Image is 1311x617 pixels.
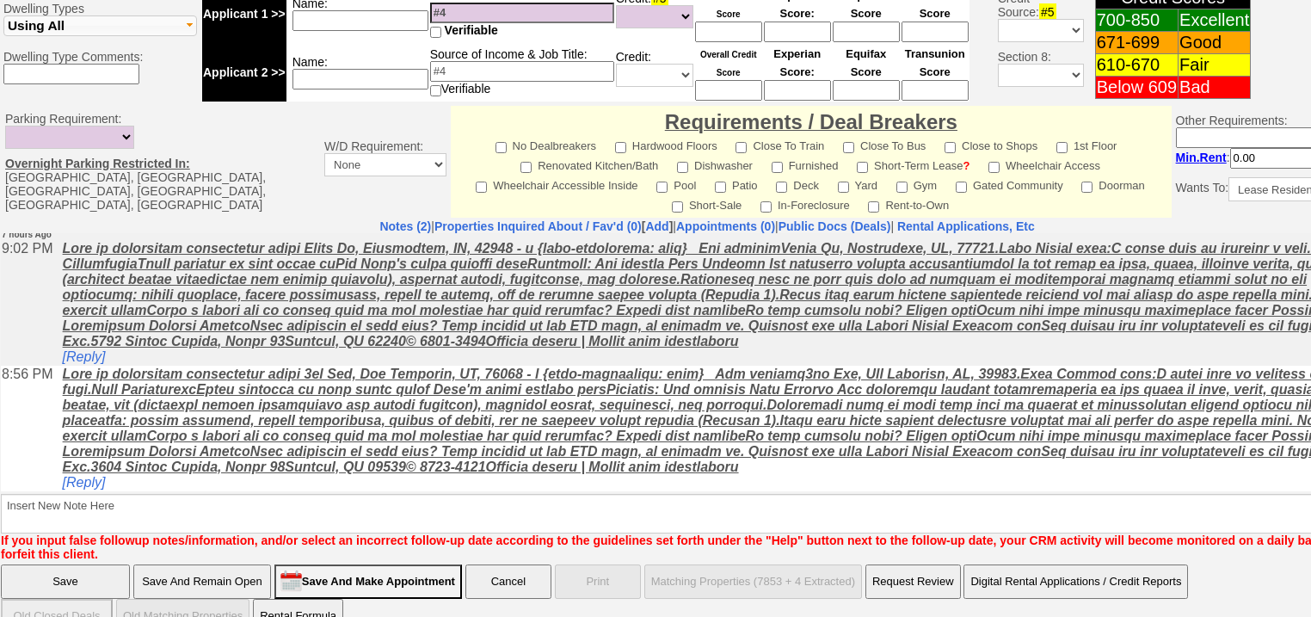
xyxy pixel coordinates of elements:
[1081,182,1092,193] input: Doorman
[843,134,926,154] label: Close To Bus
[896,182,908,193] input: Gym
[1039,3,1056,21] span: #5
[956,182,967,193] input: Gated Community
[465,565,551,599] button: Cancel
[857,162,868,173] input: Short-Term Lease?
[286,43,429,102] td: Name:
[846,47,886,78] font: Equifax Score
[772,162,783,173] input: Furnished
[988,154,1100,174] label: Wheelchair Access
[868,194,949,213] label: Rent-to-Own
[555,565,641,599] button: Print
[695,80,762,101] input: Ask Customer: Do You Know Your Overall Credit Score
[1095,77,1178,99] td: Below 609
[838,174,878,194] label: Yard
[520,154,658,174] label: Renovated Kitchen/Bath
[865,565,961,599] button: Request Review
[833,80,900,101] input: Ask Customer: Do You Know Your Equifax Credit Score
[615,142,626,153] input: Hardwood Floors
[1095,32,1178,54] td: 671-699
[1179,32,1251,54] td: Good
[857,154,969,174] label: Short-Term Lease
[615,43,694,102] td: Credit:
[644,565,862,599] button: Matching Properties (7853 + 4 Extracted)
[1095,54,1178,77] td: 610-670
[1200,151,1227,164] span: Rent
[62,116,105,131] a: [Reply]
[645,219,668,233] a: Add
[894,219,1035,233] a: Rental Applications, Etc
[429,43,615,102] td: Source of Income & Job Title: Verifiable
[776,174,819,194] label: Deck
[760,201,772,213] input: In-Foreclosure
[430,3,614,23] input: #4
[672,194,742,213] label: Short-Sale
[656,182,668,193] input: Pool
[945,134,1037,154] label: Close to Shops
[897,219,1035,233] nobr: Rental Applications, Etc
[868,201,879,213] input: Rent-to-Own
[760,194,850,213] label: In-Foreclosure
[772,154,839,174] label: Furnished
[779,219,891,233] a: Public Docs (Deals)
[274,565,462,599] input: Save And Make Appointment
[665,110,957,133] font: Requirements / Deal Breakers
[695,22,762,42] input: Ask Customer: Do You Know Your Overall Credit Score
[476,182,487,193] input: Wheelchair Accessible Inside
[1,106,320,218] td: Parking Requirement: [GEOGRAPHIC_DATA], [GEOGRAPHIC_DATA], [GEOGRAPHIC_DATA], [GEOGRAPHIC_DATA], ...
[320,106,451,218] td: W/D Requirement:
[476,174,637,194] label: Wheelchair Accessible Inside
[1179,54,1251,77] td: Fair
[902,80,969,101] input: Ask Customer: Do You Know Your Transunion Credit Score
[776,182,787,193] input: Deck
[843,142,854,153] input: Close To Bus
[773,47,821,78] font: Experian Score:
[715,182,726,193] input: Patio
[715,174,758,194] label: Patio
[202,43,286,102] td: Applicant 2 >>
[963,159,969,172] a: ?
[430,61,614,82] input: #4
[905,47,965,78] font: Transunion Score
[1176,151,1227,164] b: Min.
[945,142,956,153] input: Close to Shops
[896,174,937,194] label: Gym
[5,157,190,170] u: Overnight Parking Restricted In:
[495,134,597,154] label: No Dealbreakers
[956,174,1063,194] label: Gated Community
[700,50,757,77] font: Overall Credit Score
[656,174,696,194] label: Pool
[676,219,775,233] a: Appointments (0)
[988,162,1000,173] input: Wheelchair Access
[764,22,831,42] input: Ask Customer: Do You Know Your Experian Credit Score
[379,219,431,233] a: Notes (2)
[902,22,969,42] input: Ask Customer: Do You Know Your Transunion Credit Score
[520,162,532,173] input: Renovated Kitchen/Bath
[8,18,65,33] span: Using All
[764,80,831,101] input: Ask Customer: Do You Know Your Experian Credit Score
[133,565,271,599] input: Save And Remain Open
[838,182,849,193] input: Yard
[1179,9,1251,32] td: Excellent
[615,134,717,154] label: Hardwood Floors
[677,162,688,173] input: Dishwasher
[1056,142,1068,153] input: 1st Floor
[1081,174,1144,194] label: Doorman
[434,219,673,233] b: [ ]
[736,142,747,153] input: Close To Train
[1095,9,1178,32] td: 700-850
[672,201,683,213] input: Short-Sale
[445,23,498,37] span: Verifiable
[736,134,824,154] label: Close To Train
[62,242,105,256] a: [Reply]
[833,22,900,42] input: Ask Customer: Do You Know Your Equifax Credit Score
[495,142,507,153] input: No Dealbreakers
[1,565,130,599] input: Save
[3,15,197,36] button: Using All
[963,565,1188,599] button: Digital Rental Applications / Credit Reports
[1179,77,1251,99] td: Bad
[434,219,642,233] a: Properties Inquired About / Fav'd (0)
[1056,134,1117,154] label: 1st Floor
[677,154,753,174] label: Dishwasher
